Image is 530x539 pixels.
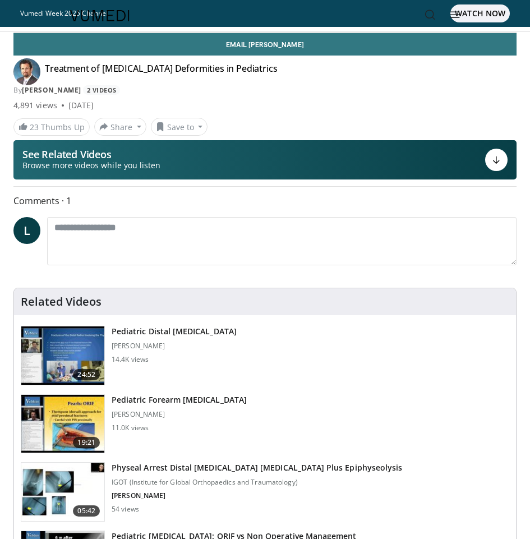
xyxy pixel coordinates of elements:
a: L [13,217,40,244]
img: VuMedi Logo [70,10,130,21]
button: Save to [151,118,208,136]
span: 05:42 [73,505,100,517]
a: 2 Videos [83,85,120,95]
span: 24:52 [73,369,100,380]
a: [PERSON_NAME] [22,85,81,95]
button: Share [94,118,146,136]
span: 19:21 [73,437,100,448]
p: [PERSON_NAME] [112,342,237,351]
h3: Pediatric Forearm [MEDICAL_DATA] [112,394,247,406]
p: See Related Videos [22,149,160,160]
p: Sandeep Patwardhan [112,491,402,500]
a: 23 Thumbs Up [13,118,90,136]
p: 14.4K views [112,355,149,364]
a: Email [PERSON_NAME] [13,33,517,56]
h4: Treatment of [MEDICAL_DATA] Deformities in Pediatrics [45,63,278,81]
a: 24:52 Pediatric Distal [MEDICAL_DATA] [PERSON_NAME] 14.4K views [21,326,509,385]
p: [PERSON_NAME] [112,410,247,419]
img: 2a845b50-1aca-489d-b8cc-0e42b1fce61d.150x105_q85_crop-smart_upscale.jpg [21,395,104,453]
p: 54 views [112,505,139,514]
div: [DATE] [68,100,94,111]
a: 19:21 Pediatric Forearm [MEDICAL_DATA] [PERSON_NAME] 11.0K views [21,394,509,454]
span: 4,891 views [13,100,57,111]
span: Browse more videos while you listen [22,160,160,171]
img: Avatar [13,58,40,85]
span: Comments 1 [13,194,517,208]
div: By [13,85,517,95]
a: 05:42 Physeal Arrest Distal [MEDICAL_DATA] [MEDICAL_DATA] Plus Epiphyseolysis IGOT (Institute for... [21,462,509,522]
h3: Pediatric Distal [MEDICAL_DATA] [112,326,237,337]
p: IGOT (Institute for Global Orthopaedics and Traumatology) [112,478,402,487]
img: 669613f4-cb48-4897-9182-144c0e6473a3.150x105_q85_crop-smart_upscale.jpg [21,463,104,521]
button: See Related Videos Browse more videos while you listen [13,140,517,179]
span: 23 [30,122,39,132]
p: 11.0K views [112,423,149,432]
h4: Related Videos [21,295,102,308]
img: a1adf488-03e1-48bc-8767-c070b95a647f.150x105_q85_crop-smart_upscale.jpg [21,326,104,385]
h3: Physeal Arrest Distal [MEDICAL_DATA] [MEDICAL_DATA] Plus Epiphyseolysis [112,462,402,473]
